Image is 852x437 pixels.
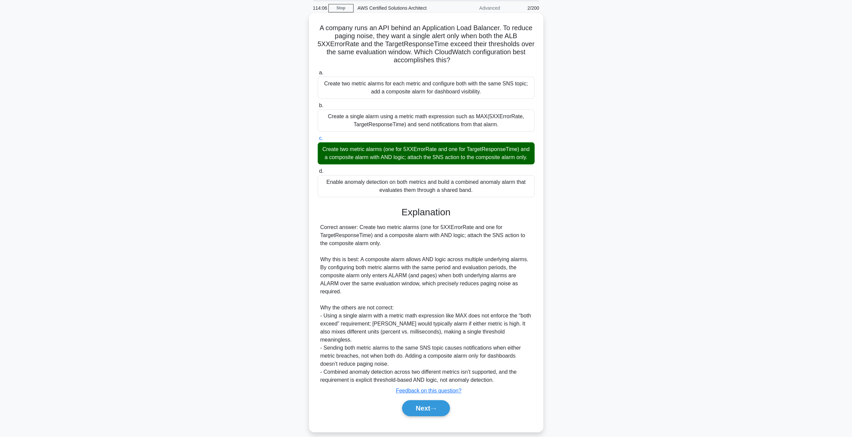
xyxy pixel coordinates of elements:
div: 114:06 [309,1,328,15]
div: Advanced [446,1,504,15]
div: Correct answer: Create two metric alarms (one for 5XXErrorRate and one for TargetResponseTime) an... [320,223,532,384]
div: Create a single alarm using a metric math expression such as MAX(5XXErrorRate, TargetResponseTime... [318,110,535,132]
span: d. [319,168,323,174]
a: Stop [328,4,354,12]
h3: Explanation [322,207,531,218]
div: 2/200 [504,1,543,15]
span: c. [319,135,323,141]
div: AWS Certified Solutions Architect [354,1,446,15]
span: a. [319,70,323,75]
button: Next [402,400,450,416]
h5: A company runs an API behind an Application Load Balancer. To reduce paging noise, they want a si... [317,24,535,65]
div: Create two metric alarms (one for 5XXErrorRate and one for TargetResponseTime) and a composite al... [318,142,535,164]
a: Feedback on this question? [396,388,462,393]
div: Enable anomaly detection on both metrics and build a combined anomaly alarm that evaluates them t... [318,175,535,197]
div: Create two metric alarms for each metric and configure both with the same SNS topic; add a compos... [318,77,535,99]
span: b. [319,102,323,108]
